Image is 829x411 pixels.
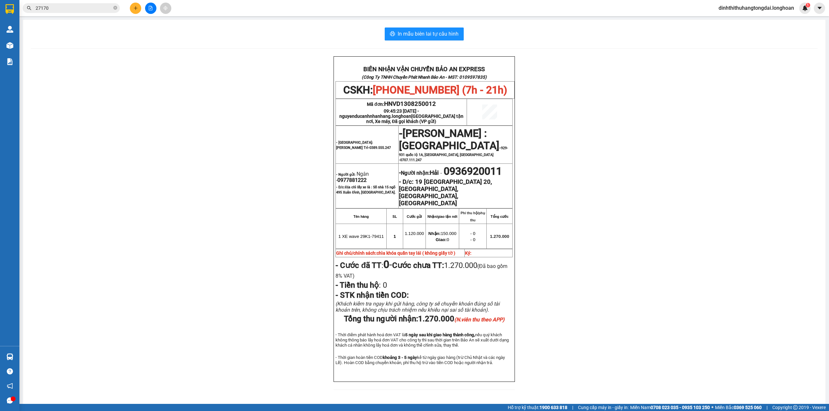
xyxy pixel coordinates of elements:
[343,84,507,96] span: CSKH:
[393,234,396,239] span: 1
[336,185,396,194] span: Địa chỉ lấy xe là : Số nhà 15 ngõ 495 Xuân Đỉnh, [GEOGRAPHIC_DATA].
[160,3,171,14] button: aim
[390,31,395,37] span: printer
[407,215,422,218] strong: Cước gửi
[508,404,567,411] span: Hỗ trợ kỹ thuật:
[353,215,369,218] strong: Tên hàng
[392,215,397,218] strong: SL
[148,6,153,10] span: file-add
[444,165,502,177] span: 0936920011
[384,100,436,107] span: HNVD1308250012
[399,146,508,162] span: 929-931 quốc lộ 1A, [GEOGRAPHIC_DATA], [GEOGRAPHIC_DATA] -
[578,404,629,411] span: Cung cấp máy in - giấy in:
[793,405,798,410] span: copyright
[335,332,508,348] span: - Thời điểm phát hành hoá đơn VAT là nếu quý khách không thông báo lấy hoá đơn VAT cho công ty th...
[539,405,567,410] strong: 1900 633 818
[401,170,439,176] span: Người nhận:
[344,314,505,323] span: Tổng thu người nhận:
[460,211,485,222] strong: Phí thu hộ/phụ thu
[6,58,13,65] img: solution-icon
[491,215,508,218] strong: Tổng cước
[383,258,392,271] span: -
[6,26,13,33] img: warehouse-icon
[335,291,409,300] span: - STK nhận tiền COD:
[430,169,439,176] span: Hải
[363,66,485,73] strong: BIÊN NHẬN VẬN CHUYỂN BẢO AN EXPRESS
[399,178,414,185] strong: - D/c:
[399,127,499,152] span: [PERSON_NAME] : [GEOGRAPHIC_DATA]
[6,353,13,360] img: warehouse-icon
[335,261,392,270] span: :
[405,332,475,337] strong: 5 ngày sau khi giao hàng thành công,
[398,30,459,38] span: In mẫu biên lai tự cấu hình
[767,404,767,411] span: |
[715,404,762,411] span: Miền Bắc
[337,177,367,183] span: 0977881222
[651,405,710,410] strong: 0708 023 035 - 0935 103 250
[338,234,384,239] span: 1 XE wave 29K1-79411
[366,114,463,124] span: [GEOGRAPHIC_DATA] tận nơi, Xe máy, Đã gọi khách (VP gửi)
[572,404,573,411] span: |
[439,170,444,176] span: -
[7,397,13,404] span: message
[369,146,391,150] span: 0389.555.247
[454,317,505,323] em: (N.viên thu theo APP)
[470,231,475,236] span: - 0
[113,6,117,10] span: close-circle
[802,5,808,11] img: icon-new-feature
[373,84,507,96] span: [PHONE_NUMBER] (7h - 21h)
[807,3,809,7] span: 1
[133,6,138,10] span: plus
[427,215,457,218] strong: Nhận/giao tận nơi
[436,237,447,242] strong: Giao:
[336,140,391,150] span: - [GEOGRAPHIC_DATA]: [PERSON_NAME] Trì-
[335,281,379,290] strong: - Tiền thu hộ
[428,231,457,236] span: 150.000
[399,169,439,176] strong: -
[418,314,505,323] span: 1.270.000
[362,75,487,80] strong: (Công Ty TNHH Chuyển Phát Nhanh Bảo An - MST: 0109597835)
[335,301,500,313] span: (Khách kiểm tra ngay khi gửi hàng, công ty sẽ chuyển khoản đúng số tài khoản trên, không chịu trá...
[336,250,455,256] strong: Ghi chú/chính sách:
[339,108,463,124] span: 09:45:23 [DATE] -
[383,355,417,360] strong: khoảng 3 - 5 ngày
[713,4,799,12] span: dinhthithuhangtongdai.longhoan
[377,250,455,256] span: chìa khóa quấn tay lái ( không giấy tờ )
[7,383,13,389] span: notification
[385,28,464,40] button: printerIn mẫu biên lai tự cấu hình
[6,4,14,14] img: logo-vxr
[436,237,449,242] span: 0
[336,185,396,194] strong: - D/c:
[6,42,13,49] img: warehouse-icon
[130,3,141,14] button: plus
[400,158,422,162] span: 0707.111.247
[817,5,823,11] span: caret-down
[113,5,117,11] span: close-circle
[336,171,369,183] span: Ngân -
[367,102,436,107] span: Mã đơn:
[336,172,356,177] strong: - Người gửi:
[392,261,444,270] strong: Cước chưa TT:
[814,3,825,14] button: caret-down
[734,405,762,410] strong: 0369 525 060
[335,281,387,290] span: :
[470,237,475,242] span: - 0
[490,234,509,239] span: 1.270.000
[163,6,168,10] span: aim
[27,6,31,10] span: search
[630,404,710,411] span: Miền Nam
[806,3,810,7] sup: 1
[339,114,463,124] span: nguyenducanhnhanhang.longhoan
[399,178,492,207] strong: 19 [GEOGRAPHIC_DATA] 20,[GEOGRAPHIC_DATA], [GEOGRAPHIC_DATA], [GEOGRAPHIC_DATA]
[383,258,389,271] strong: 0
[335,355,505,365] span: - Thời gian hoàn tiền COD kể từ ngày giao hàng (trừ Chủ Nhật và các ngày Lễ). Hoàn COD bằng chuyể...
[335,261,381,270] strong: - Cước đã TT
[399,133,508,162] span: -
[36,5,112,12] input: Tìm tên, số ĐT hoặc mã đơn
[381,281,387,290] span: 0
[7,368,13,374] span: question-circle
[405,231,424,236] span: 1.120.000
[711,406,713,409] span: ⚪️
[399,127,403,139] span: -
[145,3,156,14] button: file-add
